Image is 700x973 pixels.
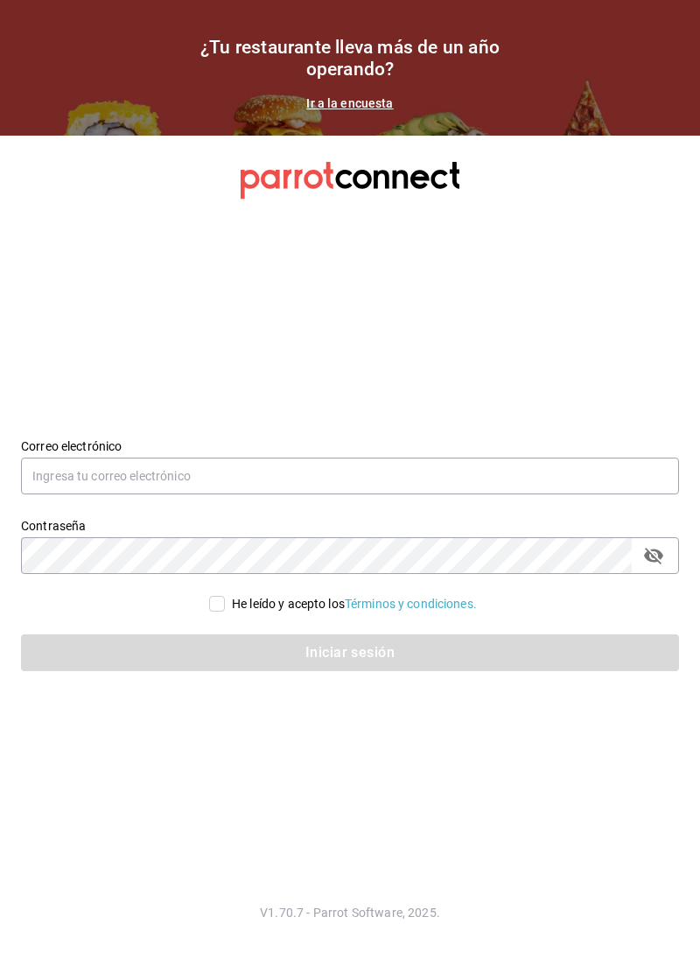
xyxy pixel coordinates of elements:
a: Términos y condiciones. [345,597,477,611]
button: passwordField [639,541,668,570]
h1: ¿Tu restaurante lleva más de un año operando? [175,37,525,80]
input: Ingresa tu correo electrónico [21,458,679,494]
label: Correo electrónico [21,439,679,451]
a: Ir a la encuesta [306,96,393,110]
div: He leído y acepto los [232,595,477,613]
p: V1.70.7 - Parrot Software, 2025. [21,904,679,921]
label: Contraseña [21,519,679,531]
